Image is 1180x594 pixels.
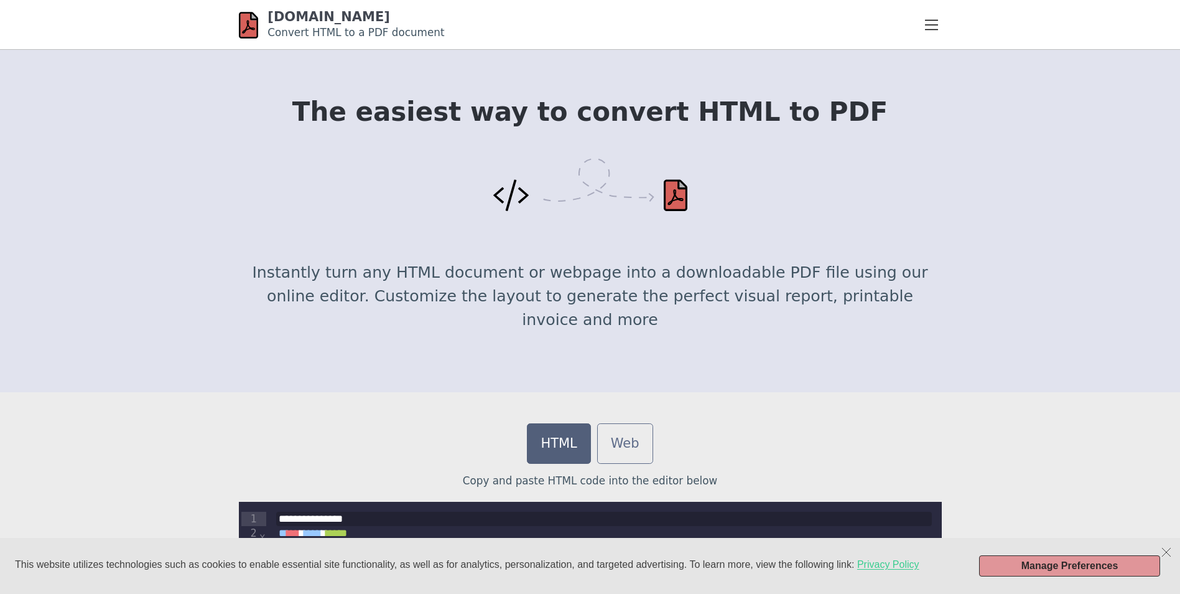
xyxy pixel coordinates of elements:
[15,559,857,570] span: This website utilizes technologies such as cookies to enable essential site functionality, as wel...
[979,555,1160,577] button: Manage Preferences
[259,527,266,539] span: Fold line
[239,11,259,39] img: html-pdf.net
[597,423,653,464] a: Web
[267,26,444,39] small: Convert HTML to a PDF document
[239,473,942,489] p: Copy and paste HTML code into the editor below
[857,559,919,571] a: Privacy Policy
[239,261,942,331] p: Instantly turn any HTML document or webpage into a downloadable PDF file using our online editor....
[267,9,390,24] a: [DOMAIN_NAME]
[239,97,942,126] h1: The easiest way to convert HTML to PDF
[241,512,259,526] div: 1
[493,158,687,212] img: Convert HTML to PDF
[241,526,259,540] div: 2
[527,423,590,464] a: HTML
